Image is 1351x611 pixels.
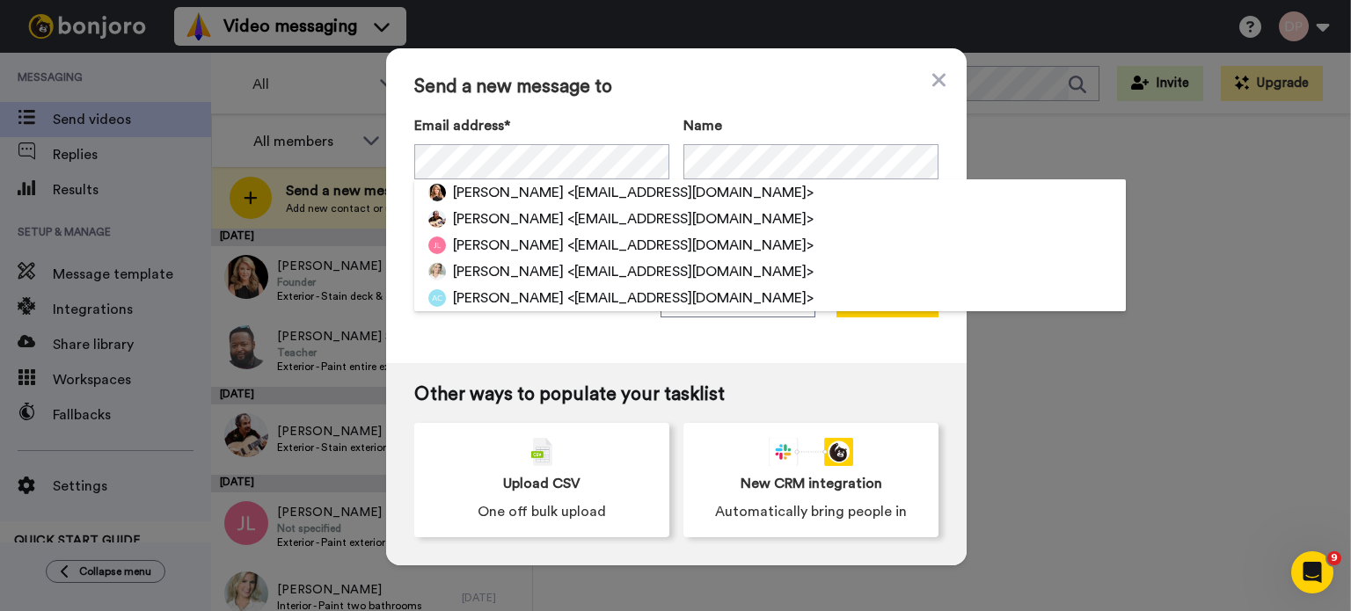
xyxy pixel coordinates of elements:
span: [PERSON_NAME] [453,208,564,229]
img: 26e4ae76-ee1a-4d25-ab4c-dda82195c87b.jpg [428,210,446,228]
span: Upload CSV [503,473,581,494]
img: jl.png [428,236,446,254]
span: Send a new message to [414,76,938,98]
span: <[EMAIL_ADDRESS][DOMAIN_NAME]> [567,208,814,229]
iframe: Intercom live chat [1291,551,1333,593]
img: e84a35d3-19f0-4d76-bfcb-c4456d6ae1ac.png [428,184,446,201]
img: csv-grey.png [531,438,552,466]
img: f1e96ef5-a032-4ae7-8ca8-09ae9139aca4.jpg [428,263,446,280]
div: animation [769,438,853,466]
span: Name [683,115,722,136]
span: <[EMAIL_ADDRESS][DOMAIN_NAME]> [567,182,814,203]
span: [PERSON_NAME] [453,261,564,282]
span: <[EMAIL_ADDRESS][DOMAIN_NAME]> [567,287,814,309]
span: Automatically bring people in [715,501,907,522]
span: <[EMAIL_ADDRESS][DOMAIN_NAME]> [567,261,814,282]
span: One off bulk upload [478,501,606,522]
label: Email address* [414,115,669,136]
span: [PERSON_NAME] [453,182,564,203]
span: 9 [1327,551,1341,565]
span: [PERSON_NAME] [453,235,564,256]
span: Other ways to populate your tasklist [414,384,938,405]
span: <[EMAIL_ADDRESS][DOMAIN_NAME]> [567,235,814,256]
img: ac.png [428,289,446,307]
span: New CRM integration [741,473,882,494]
span: [PERSON_NAME] [453,287,564,309]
